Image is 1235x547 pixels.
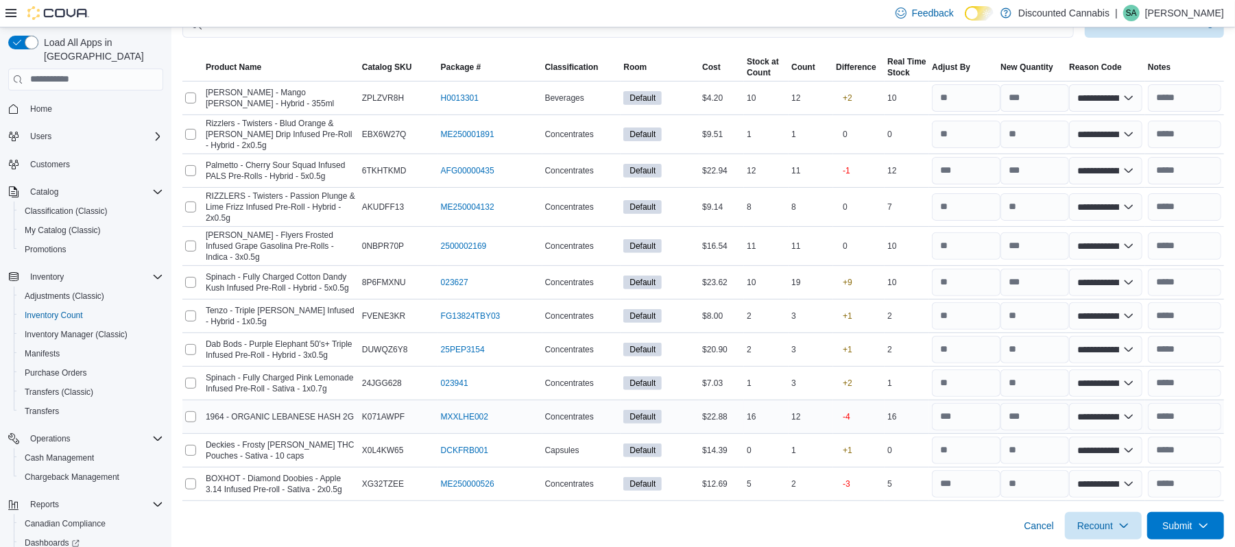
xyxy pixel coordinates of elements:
div: 12 [744,162,789,179]
span: Cash Management [25,452,94,463]
div: Beverages [542,90,621,106]
span: Default [630,92,656,104]
div: Concentrates [542,126,621,143]
span: Default [630,377,656,389]
div: $22.88 [699,409,744,425]
a: ME250001891 [441,129,494,140]
span: XG32TZEE [362,478,404,489]
span: Default [623,239,662,253]
div: Concentrates [542,375,621,391]
p: +1 [843,311,852,321]
span: Home [30,104,52,114]
div: 1 [789,126,833,143]
span: Canadian Compliance [25,518,106,529]
button: Home [3,99,169,119]
div: 12 [885,162,929,179]
span: Canadian Compliance [19,515,163,532]
span: Adjust By [932,62,970,73]
div: 0 [885,126,929,143]
p: | [1115,5,1118,21]
div: 19 [789,274,833,291]
div: Concentrates [542,162,621,179]
div: 10 [885,90,929,106]
span: Adjustments (Classic) [19,288,163,304]
div: Stock [887,67,926,78]
a: AFG00000435 [441,165,494,176]
span: Manifests [25,348,60,359]
span: Customers [25,156,163,173]
div: 1 [885,375,929,391]
div: 10 [744,274,789,291]
div: Count [747,67,779,78]
span: AKUDFF13 [362,202,404,212]
div: 16 [885,409,929,425]
span: Default [623,276,662,289]
div: 10 [885,238,929,254]
span: Dab Bods - Purple Elephant 50’s+ Triple Infused Pre-Roll - Hybrid - 3x0.5g [206,339,357,361]
div: 1 [744,126,789,143]
span: My Catalog (Classic) [25,225,101,236]
div: 11 [744,238,789,254]
span: BOXHOT - Diamond Doobies - Apple 3.14 Infused Pre-roll - Sativa - 2x0.5g [206,473,357,495]
div: Concentrates [542,308,621,324]
span: Operations [25,430,163,447]
span: Deckies - Frosty Berry THC Pouches - Sativa - 10 caps [206,439,357,461]
span: Cancel [1024,519,1054,533]
div: $9.14 [699,199,744,215]
span: Notes [1148,62,1171,73]
div: Concentrates [542,409,621,425]
span: Users [25,128,163,145]
div: 12 [789,409,833,425]
div: Difference [836,62,876,73]
a: ME250000526 [441,478,494,489]
span: Default [623,164,662,178]
button: Cancel [1018,512,1059,539]
a: Inventory Manager (Classic) [19,326,133,343]
div: 0 [744,442,789,459]
span: Default [623,410,662,424]
span: 6TKHTKMD [362,165,407,176]
div: 10 [885,274,929,291]
span: Mollo - Mango Seltzer - Hybrid - 355ml [206,87,357,109]
div: 16 [744,409,789,425]
div: 11 [789,162,833,179]
span: Catalog SKU [362,62,412,73]
span: 1964 - ORGANIC LEBANESE HASH 2G [206,411,354,422]
span: My Catalog (Classic) [19,222,163,239]
span: Transfers [19,403,163,420]
span: Chargeback Management [19,469,163,485]
span: 0NBPR70P [362,241,404,252]
span: Stock at Count [747,56,779,78]
button: Purchase Orders [14,363,169,382]
button: Recount [1065,512,1142,539]
span: Palmetto - Cherry Sour Squad Infused PALS Pre-Rolls - Hybrid - 5x0.5g [206,160,357,182]
span: Count [791,62,815,73]
span: Default [630,165,656,177]
span: Promotions [25,244,67,255]
span: Claybourne - Flyers Frosted Infused Grape Gasolina Pre-Rolls - Indica - 3x0.5g [206,230,357,263]
span: Transfers [25,406,59,417]
div: Real Time [887,56,926,67]
span: Inventory [25,269,163,285]
div: 0 [885,442,929,459]
div: Capsules [542,442,621,459]
button: Room [621,59,699,75]
span: X0L4KW65 [362,445,404,456]
div: 3 [789,375,833,391]
span: Default [630,310,656,322]
span: 24JGG628 [362,378,402,389]
div: $16.54 [699,238,744,254]
a: Canadian Compliance [19,515,111,532]
span: Room [623,62,647,73]
div: 2 [885,308,929,324]
span: DUWQZ6Y8 [362,344,408,355]
button: Transfers [14,402,169,421]
span: Rizzlers - Twisters - Blud Orange & Berry Drip Infused Pre-Roll - Hybrid - 2x0.5g [206,118,357,151]
button: Canadian Compliance [14,514,169,533]
div: $14.39 [699,442,744,459]
span: Classification (Classic) [25,206,108,217]
p: +9 [843,277,852,288]
span: Inventory Manager (Classic) [25,329,128,340]
span: Inventory [30,271,64,282]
